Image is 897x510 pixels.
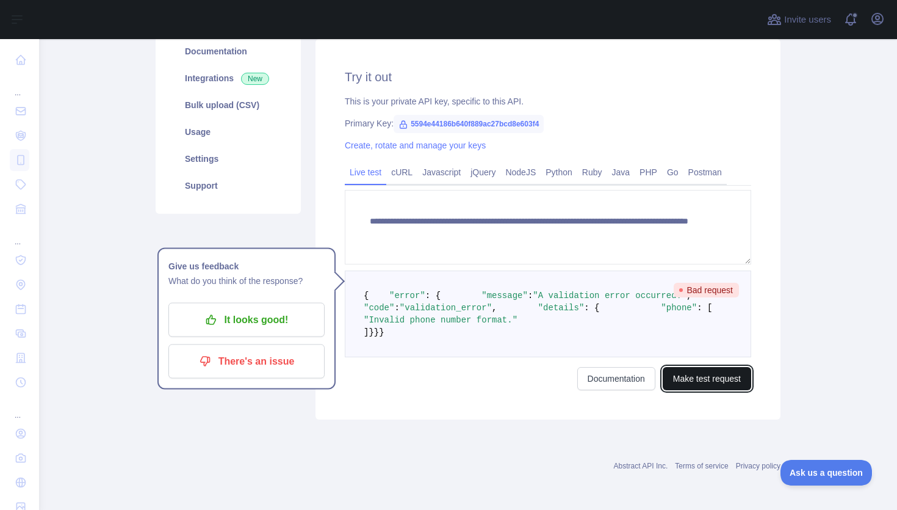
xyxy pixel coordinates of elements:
[170,118,286,145] a: Usage
[683,162,727,182] a: Postman
[374,327,379,337] span: }
[528,291,533,301] span: :
[661,303,697,313] span: "phone"
[500,162,541,182] a: NodeJS
[614,462,668,470] a: Abstract API Inc.
[345,95,751,107] div: This is your private API key, specific to this API.
[736,462,780,470] a: Privacy policy
[538,303,585,313] span: "details"
[170,65,286,92] a: Integrations New
[386,162,417,182] a: cURL
[607,162,635,182] a: Java
[541,162,577,182] a: Python
[635,162,662,182] a: PHP
[780,460,873,486] iframe: Toggle Customer Support
[577,162,607,182] a: Ruby
[394,115,544,133] span: 5594e44186b640f889ac27bcd8e603f4
[241,73,269,85] span: New
[492,303,497,313] span: ,
[10,396,29,420] div: ...
[364,327,369,337] span: ]
[364,291,369,301] span: {
[417,162,466,182] a: Javascript
[697,303,712,313] span: : [
[765,10,834,29] button: Invite users
[170,38,286,65] a: Documentation
[577,367,655,390] a: Documentation
[364,315,517,325] span: "Invalid phone number format."
[170,145,286,172] a: Settings
[170,172,286,199] a: Support
[170,92,286,118] a: Bulk upload (CSV)
[345,162,386,182] a: Live test
[389,291,425,301] span: "error"
[345,140,486,150] a: Create, rotate and manage your keys
[394,303,399,313] span: :
[481,291,528,301] span: "message"
[168,274,325,288] p: What do you think of the response?
[533,291,686,301] span: "A validation error occurred."
[674,283,740,297] span: Bad request
[662,162,683,182] a: Go
[466,162,500,182] a: jQuery
[364,303,394,313] span: "code"
[345,68,751,86] h2: Try it out
[400,303,492,313] span: "validation_error"
[10,222,29,247] div: ...
[425,291,441,301] span: : {
[584,303,599,313] span: : {
[675,462,728,470] a: Terms of service
[345,117,751,129] div: Primary Key:
[379,327,384,337] span: }
[663,367,751,390] button: Make test request
[168,259,325,274] h1: Give us feedback
[784,13,831,27] span: Invite users
[10,73,29,98] div: ...
[369,327,373,337] span: }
